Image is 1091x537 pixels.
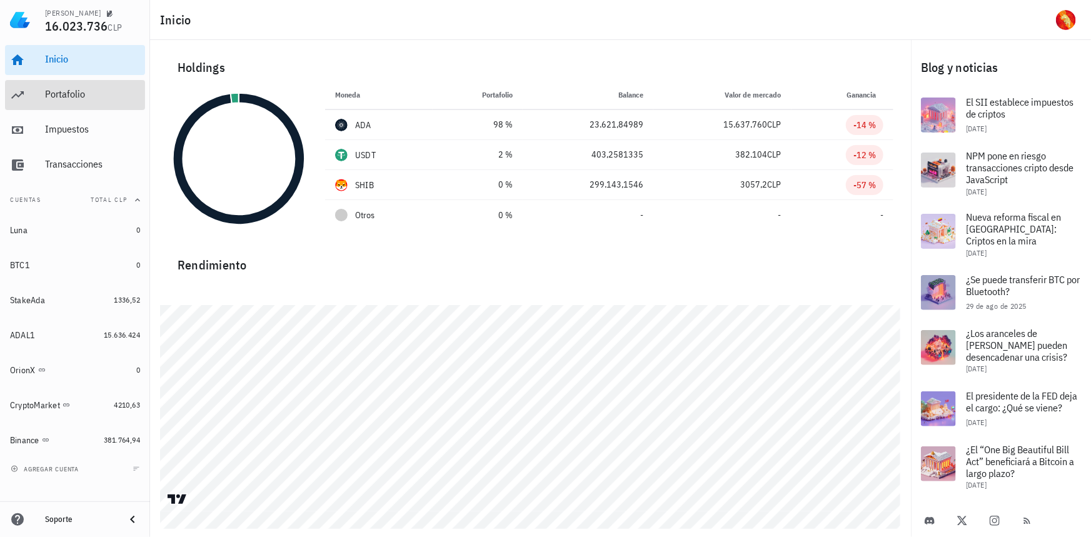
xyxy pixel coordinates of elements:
[335,119,348,131] div: ADA-icon
[10,330,35,341] div: ADAL1
[5,115,145,145] a: Impuestos
[335,149,348,161] div: USDT-icon
[114,400,140,409] span: 4210,63
[166,493,188,505] a: Charting by TradingView
[114,295,140,304] span: 1336,52
[5,215,145,245] a: Luna 0
[10,225,28,236] div: Luna
[911,143,1091,204] a: NPM pone en riesgo transacciones cripto desde JavaScript [DATE]
[168,48,893,88] div: Holdings
[5,150,145,180] a: Transacciones
[847,90,883,99] span: Ganancia
[160,10,196,30] h1: Inicio
[966,480,987,489] span: [DATE]
[966,301,1027,311] span: 29 de ago de 2025
[724,119,768,130] span: 15.637.760
[5,390,145,420] a: CryptoMarket 4210,63
[853,149,876,161] div: -12 %
[91,196,128,204] span: Total CLP
[966,248,987,258] span: [DATE]
[10,435,39,446] div: Binance
[533,148,643,161] div: 403,2581335
[443,178,513,191] div: 0 %
[136,365,140,374] span: 0
[108,22,123,33] span: CLP
[5,250,145,280] a: BTC1 0
[653,80,791,110] th: Valor de mercado
[5,80,145,110] a: Portafolio
[45,158,140,170] div: Transacciones
[10,260,30,271] div: BTC1
[104,435,140,444] span: 381.764,94
[5,425,145,455] a: Binance 381.764,94
[104,330,140,339] span: 15.636.424
[45,514,115,524] div: Soporte
[966,364,987,373] span: [DATE]
[355,149,376,161] div: USDT
[736,149,768,160] span: 382.104
[136,260,140,269] span: 0
[433,80,523,110] th: Portafolio
[355,119,371,131] div: ADA
[443,148,513,161] div: 2 %
[533,178,643,191] div: 299.143,1546
[911,381,1091,436] a: El presidente de la FED deja el cargo: ¿Qué se viene? [DATE]
[768,149,782,160] span: CLP
[5,45,145,75] a: Inicio
[1056,10,1076,30] div: avatar
[966,96,1073,120] span: El SII establece impuestos de criptos
[768,119,782,130] span: CLP
[966,124,987,133] span: [DATE]
[523,80,653,110] th: Balance
[911,48,1091,88] div: Blog y noticias
[10,365,36,376] div: OrionX
[853,179,876,191] div: -57 %
[966,418,987,427] span: [DATE]
[10,400,60,411] div: CryptoMarket
[10,295,45,306] div: StakeAda
[533,118,643,131] div: 23.621,84989
[966,149,1073,186] span: NPM pone en riesgo transacciones cripto desde JavaScript
[640,209,643,221] span: -
[8,463,84,475] button: agregar cuenta
[45,8,101,18] div: [PERSON_NAME]
[45,18,108,34] span: 16.023.736
[768,179,782,190] span: CLP
[45,88,140,100] div: Portafolio
[966,389,1077,414] span: El presidente de la FED deja el cargo: ¿Qué se viene?
[911,265,1091,320] a: ¿Se puede transferir BTC por Bluetooth? 29 de ago de 2025
[741,179,768,190] span: 3057,2
[5,355,145,385] a: OrionX 0
[5,185,145,215] button: CuentasTotal CLP
[45,123,140,135] div: Impuestos
[168,245,893,275] div: Rendimiento
[443,209,513,222] div: 0 %
[778,209,782,221] span: -
[13,465,79,473] span: agregar cuenta
[443,118,513,131] div: 98 %
[355,209,375,222] span: Otros
[45,53,140,65] div: Inicio
[966,443,1074,479] span: ¿El “One Big Beautiful Bill Act” beneficiará a Bitcoin a largo plazo?
[966,211,1061,247] span: Nueva reforma fiscal en [GEOGRAPHIC_DATA]: Criptos en la mira
[325,80,433,110] th: Moneda
[335,179,348,191] div: SHIB-icon
[911,204,1091,265] a: Nueva reforma fiscal en [GEOGRAPHIC_DATA]: Criptos en la mira [DATE]
[966,327,1067,363] span: ¿Los aranceles de [PERSON_NAME] pueden desencadenar una crisis?
[911,436,1091,498] a: ¿El “One Big Beautiful Bill Act” beneficiará a Bitcoin a largo plazo? [DATE]
[355,179,374,191] div: SHIB
[5,285,145,315] a: StakeAda 1336,52
[136,225,140,234] span: 0
[911,88,1091,143] a: El SII establece impuestos de criptos [DATE]
[880,209,883,221] span: -
[10,10,30,30] img: LedgiFi
[966,273,1080,298] span: ¿Se puede transferir BTC por Bluetooth?
[911,320,1091,381] a: ¿Los aranceles de [PERSON_NAME] pueden desencadenar una crisis? [DATE]
[5,320,145,350] a: ADAL1 15.636.424
[853,119,876,131] div: -14 %
[966,187,987,196] span: [DATE]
